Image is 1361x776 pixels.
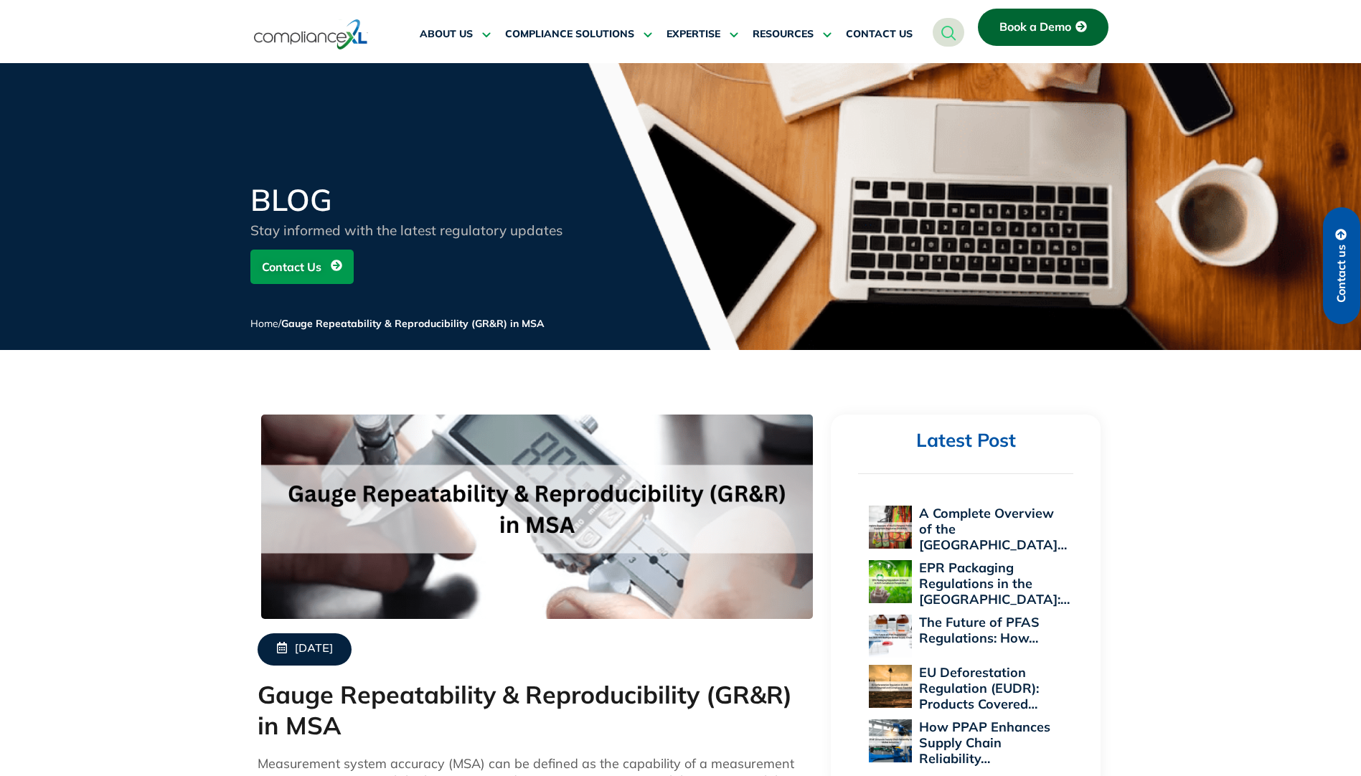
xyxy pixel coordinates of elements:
[420,17,491,52] a: ABOUT US
[978,9,1108,46] a: Book a Demo
[250,250,354,284] a: Contact Us
[933,18,964,47] a: navsearch-button
[250,317,545,330] span: /
[919,664,1039,712] a: EU Deforestation Regulation (EUDR): Products Covered…
[667,28,720,41] span: EXPERTISE
[258,680,817,741] h1: Gauge Repeatability & Reproducibility (GR&R) in MSA
[295,642,333,657] span: [DATE]
[250,222,562,239] span: Stay informed with the latest regulatory updates
[258,633,352,666] a: [DATE]
[846,17,913,52] a: CONTACT US
[667,17,738,52] a: EXPERTISE
[869,560,912,603] img: EPR Packaging Regulations in the US: A 2025 Compliance Perspective
[869,665,912,708] img: EU Deforestation Regulation (EUDR): Products Covered and Compliance Essentials
[262,253,321,280] span: Contact Us
[919,614,1040,646] a: The Future of PFAS Regulations: How…
[753,17,832,52] a: RESOURCES
[919,719,1050,767] a: How PPAP Enhances Supply Chain Reliability…
[753,28,814,41] span: RESOURCES
[281,317,545,330] span: Gauge Repeatability & Reproducibility (GR&R) in MSA
[869,615,912,658] img: The Future of PFAS Regulations: How 2025 Will Reshape Global Supply Chains
[869,719,912,762] img: How PPAP Enhances Supply Chain Reliability Across Global Industries
[919,559,1070,607] a: EPR Packaging Regulations in the [GEOGRAPHIC_DATA]:…
[858,429,1073,453] h2: Latest Post
[999,21,1071,34] span: Book a Demo
[869,506,912,549] img: A Complete Overview of the EU Personal Protective Equipment Regulation 2016/425
[1323,207,1360,324] a: Contact us
[261,415,813,619] img: Gauge-Repeatability-Reproducibility-GRR-in-MSA
[846,28,913,41] span: CONTACT US
[254,18,368,51] img: logo-one.svg
[420,28,473,41] span: ABOUT US
[505,17,652,52] a: COMPLIANCE SOLUTIONS
[1335,245,1348,303] span: Contact us
[505,28,634,41] span: COMPLIANCE SOLUTIONS
[250,317,278,330] a: Home
[250,185,595,215] h2: BLOG
[919,505,1067,553] a: A Complete Overview of the [GEOGRAPHIC_DATA]…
